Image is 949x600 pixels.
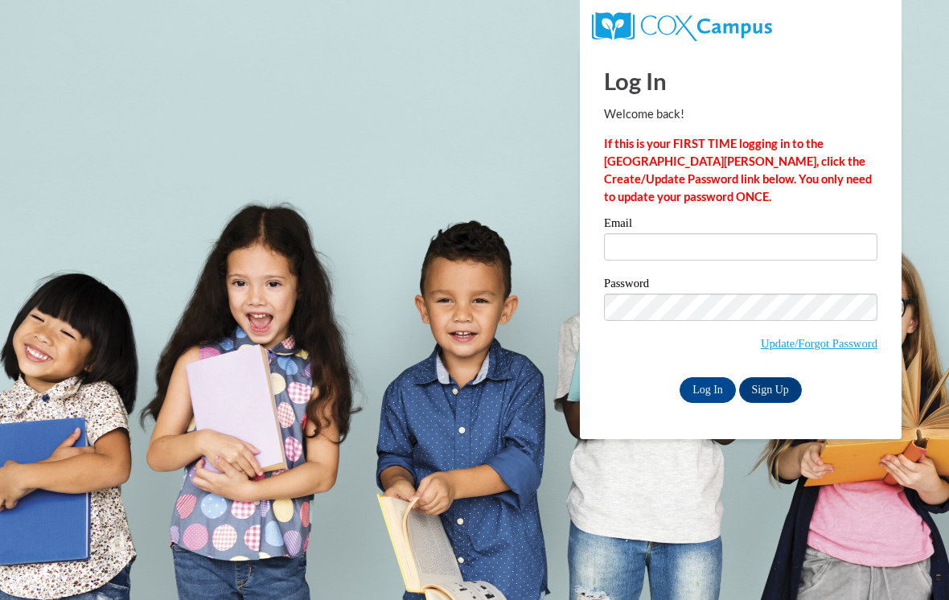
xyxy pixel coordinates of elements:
[604,137,872,203] strong: If this is your FIRST TIME logging in to the [GEOGRAPHIC_DATA][PERSON_NAME], click the Create/Upd...
[739,377,802,403] a: Sign Up
[604,105,877,123] p: Welcome back!
[761,337,877,350] a: Update/Forgot Password
[604,277,877,294] label: Password
[680,377,736,403] input: Log In
[604,64,877,97] h1: Log In
[592,12,772,41] img: COX Campus
[604,217,877,233] label: Email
